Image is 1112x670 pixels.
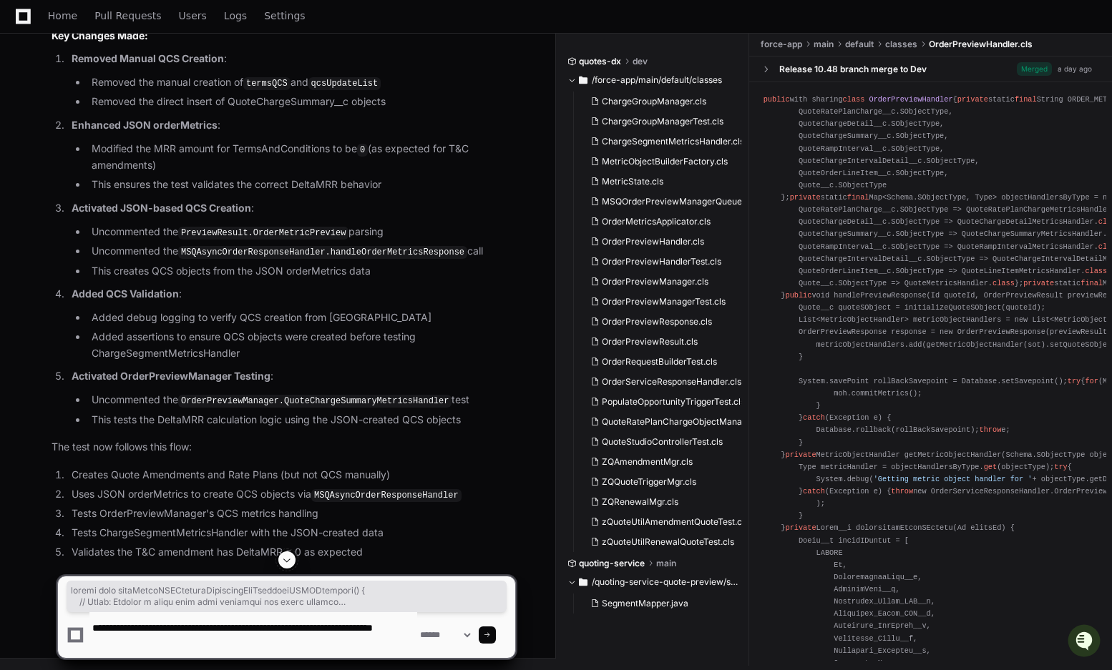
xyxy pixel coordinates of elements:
span: private [1023,278,1054,287]
button: QuoteStudioControllerTest.cls [585,432,741,452]
h2: Key Changes Made: [52,29,515,43]
span: Pylon [142,150,173,161]
p: The test now follows this flow: [52,439,515,455]
span: try [1054,462,1067,471]
code: termsQCS [243,77,291,90]
button: MetricObjectBuilderFactory.cls [585,152,741,172]
li: Tests ChargeSegmentMetricsHandler with the JSON-created data [67,525,515,541]
strong: Enhanced JSON orderMetrics [72,119,218,131]
li: Uncommented the parsing [87,224,515,241]
span: OrderPreviewHandler.cls [602,236,704,247]
span: zQuoteUtilAmendmentQuoteTest.cls [602,516,748,528]
li: Added assertions to ensure QCS objects were created before testing ChargeSegmentMetricsHandler [87,329,515,362]
span: default [845,39,874,50]
strong: Activated OrderPreviewManager Testing [72,370,270,382]
span: OrderPreviewResponse.cls [602,316,712,327]
span: OrderPreviewHandler [869,95,953,104]
span: final [1081,278,1103,287]
button: OrderPreviewHandler.cls [585,232,741,252]
span: ZQQuoteTriggerMgr.cls [602,476,696,488]
button: OrderPreviewManager.cls [585,272,741,292]
div: We're available if you need us! [49,121,181,132]
span: /force-app/main/default/classes [592,74,722,86]
span: get [984,462,997,471]
span: private [785,450,816,458]
span: catch [803,487,825,496]
span: final [1015,95,1037,104]
span: Pull Requests [94,11,161,20]
code: PreviewResult.OrderMetricPreview [178,227,348,240]
span: try [1068,376,1081,385]
button: ZQQuoteTriggerMgr.cls [585,472,741,492]
li: Removed the direct insert of QuoteChargeSummary__c objects [87,94,515,110]
span: dev [633,56,648,67]
span: Merged [1017,62,1052,76]
span: public [764,95,790,104]
button: OrderPreviewResult.cls [585,332,741,352]
span: class [1085,266,1107,275]
span: zQuoteUtilRenewalQuoteTest.cls [602,536,734,548]
button: MetricState.cls [585,172,741,192]
span: classes [885,39,917,50]
a: Powered byPylon [101,149,173,161]
button: ZQRenewalMgr.cls [585,492,741,512]
span: Logs [224,11,247,20]
span: 'Getting metric object handler for ' [874,474,1033,483]
li: Removed the manual creation of and [87,74,515,92]
span: Users [179,11,207,20]
p: : [72,51,515,67]
span: MSQOrderPreviewManagerQueueTest.cls [602,196,772,207]
li: Uncommented the call [87,243,515,260]
div: Welcome [14,57,260,80]
p: : [72,286,515,302]
span: OrderPreviewHandlerTest.cls [602,256,721,267]
button: OrderRequestBuilderTest.cls [585,352,741,372]
span: force-app [761,39,802,50]
span: QuoteRatePlanChargeObjectManagerTest.cls [602,416,786,428]
div: a day ago [1058,64,1092,74]
span: OrderRequestBuilderTest.cls [602,356,717,368]
li: This ensures the test validates the correct DeltaMRR behavior [87,177,515,193]
p: : [72,368,515,385]
img: PlayerZero [14,14,43,43]
button: PopulateOpportunityTriggerTest.cls [585,392,741,412]
li: Modified the MRR amount for TermsAndConditions to be (as expected for T&C amendments) [87,141,515,174]
p: : [72,200,515,217]
span: QuoteStudioControllerTest.cls [602,436,723,448]
span: throw [891,487,913,496]
img: 1756235613930-3d25f9e4-fa56-45dd-b3ad-e072dfbd1548 [14,107,40,132]
span: OrderPreviewManagerTest.cls [602,296,726,307]
li: This creates QCS objects from the JSON orderMetrics data [87,263,515,280]
span: class [843,95,865,104]
div: Start new chat [49,107,235,121]
button: OrderPreviewResponse.cls [585,312,741,332]
span: MetricObjectBuilderFactory.cls [602,156,728,167]
span: OrderPreviewHandler.cls [929,39,1033,50]
li: Uncommented the test [87,392,515,409]
button: zQuoteUtilAmendmentQuoteTest.cls [585,512,741,532]
button: zQuoteUtilRenewalQuoteTest.cls [585,532,741,552]
span: loremi dolo sitaMetcoNSECteturaDipiscingEliTseddoeiUSMODtempori() { // Utlab: Etdolor m aliqu eni... [71,585,502,608]
span: throw [980,425,1002,434]
button: Start new chat [243,111,260,128]
button: ChargeGroupManager.cls [585,92,741,112]
button: MSQOrderPreviewManagerQueueTest.cls [585,192,741,212]
span: Settings [264,11,305,20]
span: private [957,95,988,104]
code: MSQAsyncOrderResponseHandler.handleOrderMetricsResponse [178,246,467,259]
li: Uses JSON orderMetrics to create QCS objects via [67,486,515,503]
span: OrderServiceResponseHandler.cls [602,376,741,388]
span: public [785,291,811,300]
button: ZQAmendmentMgr.cls [585,452,741,472]
code: OrderPreviewManager.QuoteChargeSummaryMetricsHandler [178,395,452,408]
p: : [72,117,515,134]
button: OrderServiceResponseHandler.cls [585,372,741,392]
span: quotes-dx [579,56,621,67]
li: Creates Quote Amendments and Rate Plans (but not QCS manually) [67,467,515,483]
li: Tests OrderPreviewManager's QCS metrics handling [67,506,515,522]
span: class [992,278,1015,287]
code: 0 [357,144,368,157]
span: Home [48,11,77,20]
span: OrderPreviewResult.cls [602,336,698,348]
